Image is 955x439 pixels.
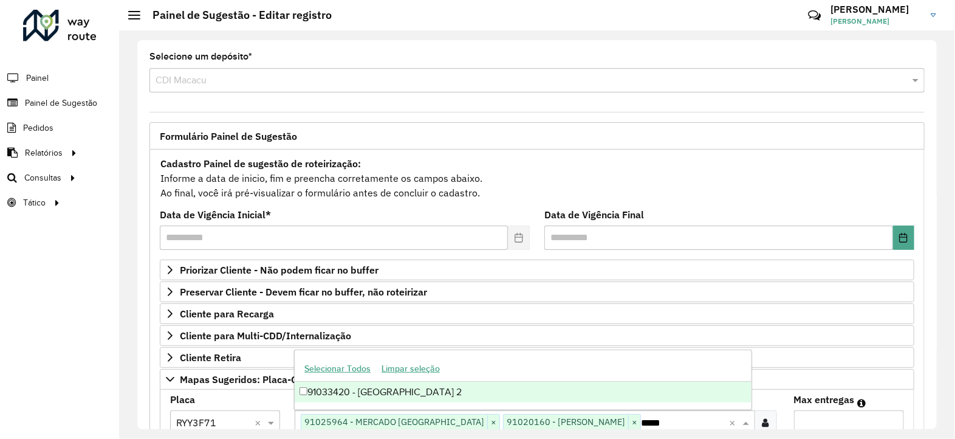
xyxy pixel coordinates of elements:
button: Choose Date [893,226,914,250]
span: Tático [23,196,46,209]
span: Cliente para Recarga [180,309,274,319]
span: Pedidos [23,122,53,134]
span: 91025964 - MERCADO [GEOGRAPHIC_DATA] [301,415,487,429]
span: Consultas [24,171,61,184]
span: Painel [26,72,49,85]
label: Data de Vigência Inicial [160,207,271,222]
span: [PERSON_NAME] [830,16,922,27]
span: Priorizar Cliente - Não podem ficar no buffer [180,265,378,275]
ng-dropdown-panel: Options list [294,350,752,410]
button: Selecionar Todos [299,359,376,378]
em: Máximo de clientes que serão colocados na mesma rota com os clientes informados [858,398,866,408]
a: Cliente para Multi-CDD/Internalização [160,325,914,346]
span: Clear all [255,415,265,430]
div: Informe a data de inicio, fim e preencha corretamente os campos abaixo. Ao final, você irá pré-vi... [160,156,914,201]
h2: Painel de Sugestão - Editar registro [140,9,332,22]
a: Cliente para Recarga [160,303,914,324]
a: Cliente Retira [160,347,914,368]
span: Preservar Cliente - Devem ficar no buffer, não roteirizar [180,287,427,297]
span: Formulário Painel de Sugestão [160,131,297,141]
span: × [487,415,499,430]
span: Cliente para Multi-CDD/Internalização [180,331,351,340]
span: × [628,415,640,430]
a: Mapas Sugeridos: Placa-Cliente [160,369,914,390]
button: Limpar seleção [376,359,445,378]
span: Cliente Retira [180,353,241,362]
strong: Cadastro Painel de sugestão de roteirização: [160,157,361,170]
label: Max entregas [794,392,855,407]
a: Contato Rápido [801,2,827,29]
a: Preservar Cliente - Devem ficar no buffer, não roteirizar [160,282,914,302]
span: Mapas Sugeridos: Placa-Cliente [180,375,323,384]
span: 91020160 - [PERSON_NAME] [504,415,628,429]
label: Selecione um depósito [149,49,252,64]
span: Clear all [730,415,740,430]
h3: [PERSON_NAME] [830,4,922,15]
span: Relatórios [25,147,63,159]
a: Priorizar Cliente - Não podem ficar no buffer [160,260,914,280]
span: Painel de Sugestão [25,97,97,109]
label: Data de Vigência Final [544,207,644,222]
div: 91033420 - [GEOGRAPHIC_DATA] 2 [295,382,751,403]
label: Placa [170,392,195,407]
